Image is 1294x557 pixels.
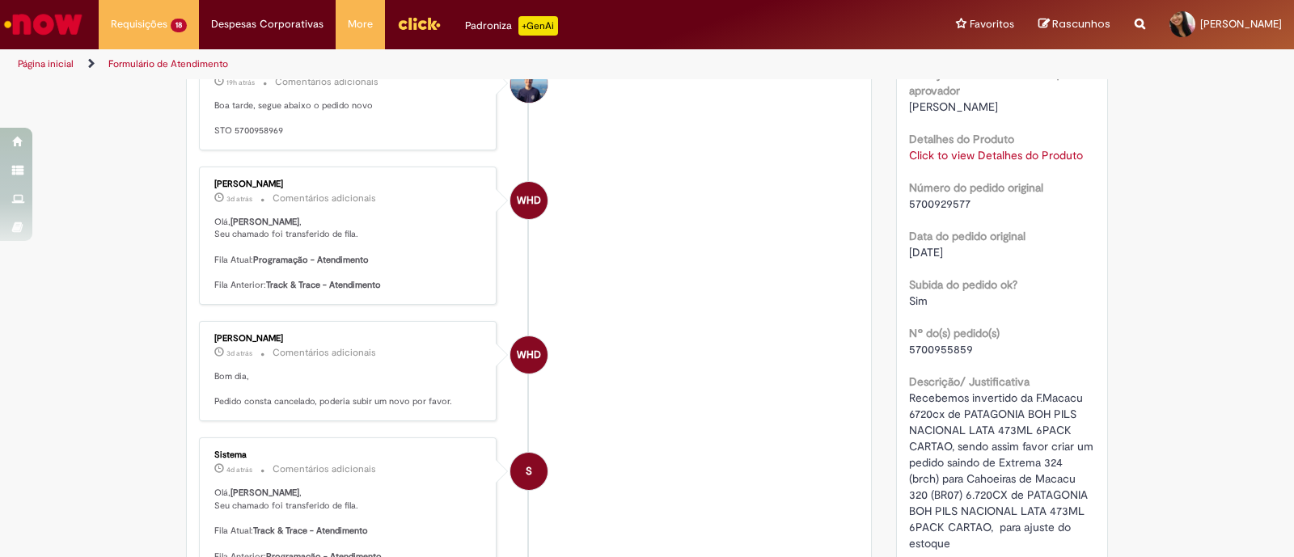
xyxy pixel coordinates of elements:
[214,216,484,292] p: Olá, , Seu chamado foi transferido de fila. Fila Atual: Fila Anterior:
[1052,16,1110,32] span: Rascunhos
[909,229,1025,243] b: Data do pedido original
[518,16,558,36] p: +GenAi
[465,16,558,36] div: Padroniza
[909,180,1043,195] b: Número do pedido original
[226,78,255,87] span: 19h atrás
[253,525,368,537] b: Track & Trace - Atendimento
[111,16,167,32] span: Requisições
[211,16,323,32] span: Despesas Corporativas
[909,342,973,357] span: 5700955859
[214,334,484,344] div: [PERSON_NAME]
[510,182,548,219] div: Weslley Henrique Dutra
[226,465,252,475] time: 26/09/2025 17:13:31
[266,279,381,291] b: Track & Trace - Atendimento
[214,99,484,137] p: Boa tarde, segue abaixo o pedido novo STO 5700958969
[171,19,187,32] span: 18
[12,49,851,79] ul: Trilhas de página
[909,99,998,114] span: [PERSON_NAME]
[970,16,1014,32] span: Favoritos
[517,181,541,220] span: WHD
[230,216,299,228] b: [PERSON_NAME]
[1200,17,1282,31] span: [PERSON_NAME]
[526,452,532,491] span: S
[909,196,970,211] span: 5700929577
[909,374,1030,389] b: Descrição/ Justificativa
[273,346,376,360] small: Comentários adicionais
[909,148,1083,162] a: Click to view Detalhes do Produto
[909,390,1097,551] span: Recebemos invertido da F.Macacu 6720cx de PATAGONIA BOH PILS NACIONAL LATA 473ML 6PACK CARTAO, se...
[909,293,928,308] span: Sim
[273,192,376,205] small: Comentários adicionais
[18,57,74,70] a: Página inicial
[510,65,548,103] div: Leonardo Maruyama Spagni
[214,450,484,460] div: Sistema
[226,194,252,204] time: 27/09/2025 10:39:17
[253,254,369,266] b: Programação - Atendimento
[2,8,85,40] img: ServiceNow
[909,277,1017,292] b: Subida do pedido ok?
[226,78,255,87] time: 29/09/2025 13:47:04
[226,465,252,475] span: 4d atrás
[226,348,252,358] time: 27/09/2025 10:39:14
[226,194,252,204] span: 3d atrás
[214,370,484,408] p: Bom dia, Pedido consta cancelado, poderia subir um novo por favor.
[1038,17,1110,32] a: Rascunhos
[230,487,299,499] b: [PERSON_NAME]
[909,51,1091,98] b: Nome do GPP (Gerente Regional de Planejamento e Performance) aprovador
[397,11,441,36] img: click_logo_yellow_360x200.png
[909,132,1014,146] b: Detalhes do Produto
[909,326,1000,340] b: Nº do(s) pedido(s)
[108,57,228,70] a: Formulário de Atendimento
[273,462,376,476] small: Comentários adicionais
[226,348,252,358] span: 3d atrás
[909,245,943,260] span: [DATE]
[275,75,378,89] small: Comentários adicionais
[510,336,548,373] div: Weslley Henrique Dutra
[214,179,484,189] div: [PERSON_NAME]
[517,335,541,374] span: WHD
[510,453,548,490] div: System
[348,16,373,32] span: More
